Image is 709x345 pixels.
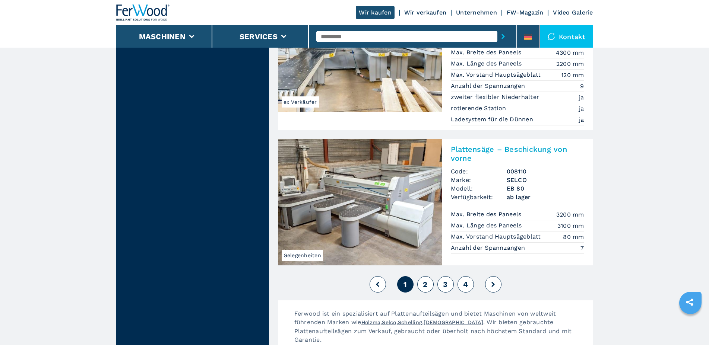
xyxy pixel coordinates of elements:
[463,280,468,289] span: 4
[451,93,541,101] p: zweiter flexibler Niederhalter
[451,104,508,112] p: rotierende Station
[507,167,584,176] h3: 008110
[451,48,523,57] p: Max. Breite des Paneels
[403,280,407,289] span: 1
[451,244,527,252] p: Anzahl der Spannzangen
[579,104,584,113] em: ja
[579,115,584,124] em: ja
[437,276,454,293] button: 3
[451,184,507,193] span: Modell:
[456,9,497,16] a: Unternehmen
[451,221,524,230] p: Max. Länge des Paneels
[451,145,584,163] h2: Plattensäge – Beschickung von vorne
[556,48,584,57] em: 4300 mm
[451,60,524,68] p: Max. Länge des Paneels
[507,184,584,193] h3: EB 80
[579,93,584,102] em: ja
[563,233,584,241] em: 80 mm
[556,210,584,219] em: 3200 mm
[557,221,584,230] em: 3100 mm
[361,319,381,325] a: Holzma
[356,6,395,19] a: Wir kaufen
[282,250,323,261] span: Gelegenheiten
[451,176,507,184] span: Marke:
[443,280,447,289] span: 3
[553,9,593,16] a: Video Galerie
[116,4,170,21] img: Ferwood
[497,28,509,45] button: submit-button
[423,280,427,289] span: 2
[397,276,414,293] button: 1
[507,193,584,201] span: ab lager
[240,32,278,41] button: Services
[580,244,584,252] em: 7
[561,71,584,79] em: 120 mm
[580,82,584,90] em: 9
[398,319,422,325] a: Schelling
[451,71,543,79] p: Max. Vorstand Hauptsägeblatt
[451,193,507,201] span: Verfügbarkeit:
[282,96,319,108] span: ex Verkäufer
[451,115,535,124] p: Ladesystem für die Dünnen
[278,139,593,265] a: Plattensäge – Beschickung von vorne SELCO EB 80GelegenheitenPlattensäge – Beschickung von vorneCo...
[278,139,442,265] img: Plattensäge – Beschickung von vorne SELCO EB 80
[424,319,483,325] a: [DEMOGRAPHIC_DATA]
[548,33,555,40] img: Kontakt
[451,233,543,241] p: Max. Vorstand Hauptsägeblatt
[677,312,703,339] iframe: Chat
[404,9,446,16] a: Wir verkaufen
[451,167,507,176] span: Code:
[458,276,474,293] button: 4
[507,9,544,16] a: FW-Magazin
[451,210,523,218] p: Max. Breite des Paneels
[417,276,434,293] button: 2
[507,176,584,184] h3: SELCO
[451,82,527,90] p: Anzahl der Spannzangen
[540,25,593,48] div: Kontakt
[382,319,396,325] a: Selco
[680,293,699,312] a: sharethis
[139,32,186,41] button: Maschinen
[556,60,584,68] em: 2200 mm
